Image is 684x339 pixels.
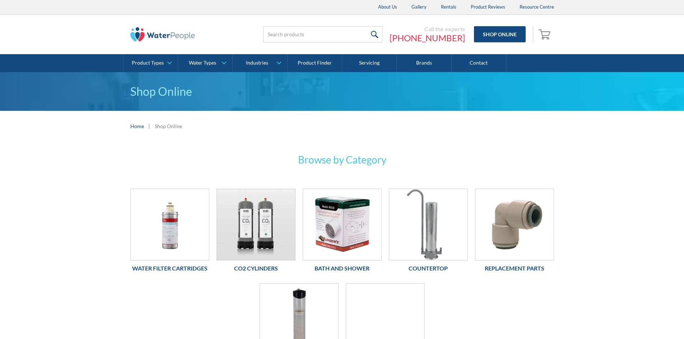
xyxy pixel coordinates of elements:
[389,189,467,260] img: Countertop
[474,26,526,42] a: Shop Online
[130,264,209,273] h6: Water Filter Cartridges
[130,27,195,42] img: The Water People
[537,26,554,43] a: Open empty cart
[124,54,178,72] a: Product Types
[246,60,268,66] div: Industries
[389,264,468,273] h6: Countertop
[130,189,209,276] a: Water Filter CartridgesWater Filter Cartridges
[397,54,451,72] a: Brands
[475,189,554,260] img: Replacement Parts
[130,83,554,100] h1: Shop Online
[389,189,468,276] a: CountertopCountertop
[390,33,465,43] a: [PHONE_NUMBER]
[217,264,296,273] h6: Co2 Cylinders
[452,54,506,72] a: Contact
[342,54,397,72] a: Servicing
[148,122,151,130] div: |
[202,152,482,167] h3: Browse by Category
[217,189,296,276] a: Co2 CylindersCo2 Cylinders
[539,28,552,40] img: shopping cart
[475,189,554,276] a: Replacement PartsReplacement Parts
[288,54,342,72] a: Product Finder
[155,122,182,130] div: Shop Online
[233,54,287,72] a: Industries
[390,25,465,33] div: Call the experts
[475,264,554,273] h6: Replacement Parts
[217,189,295,260] img: Co2 Cylinders
[178,54,232,72] a: Water Types
[130,122,144,130] a: Home
[303,264,382,273] h6: Bath and Shower
[132,60,164,66] div: Product Types
[131,189,209,260] img: Water Filter Cartridges
[303,189,382,276] a: Bath and ShowerBath and Shower
[263,26,382,42] input: Search products
[303,189,381,260] img: Bath and Shower
[189,60,216,66] div: Water Types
